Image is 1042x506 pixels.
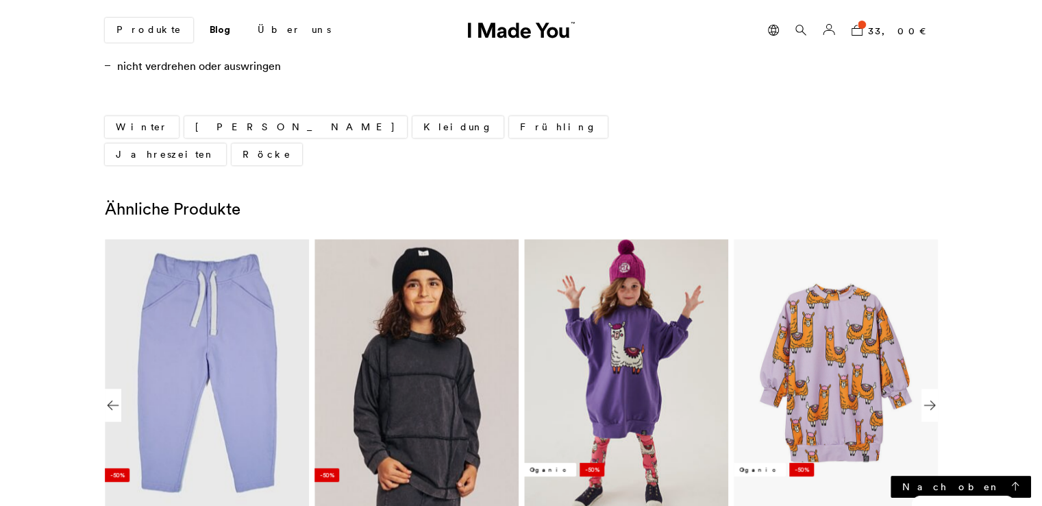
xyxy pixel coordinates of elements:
[117,59,281,73] span: nicht verdrehen oder auswringen
[509,116,608,138] a: Frühling
[232,143,302,165] a: Röcke
[199,19,241,42] a: Blog
[921,389,938,422] div: Next slide
[105,200,938,219] h2: Ähnliche Produkte
[734,463,786,477] li: Organic
[524,463,576,477] li: Organic
[105,143,226,165] a: Jahreszeiten
[789,463,814,477] li: -50%
[846,17,938,43] a: 1 33,00€
[184,116,407,138] a: [PERSON_NAME]
[105,18,193,43] a: Produkte
[919,25,938,37] span: €
[580,463,604,477] li: -50%
[247,19,342,42] a: Über uns
[412,116,504,138] a: Kleidung
[105,468,129,482] li: -50%
[858,21,866,29] span: 1
[891,476,1031,498] a: Nach oben
[105,389,121,422] div: Previous slide
[868,25,938,37] bdi: 33,00
[105,116,179,138] a: Winter
[314,468,339,482] li: -50%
